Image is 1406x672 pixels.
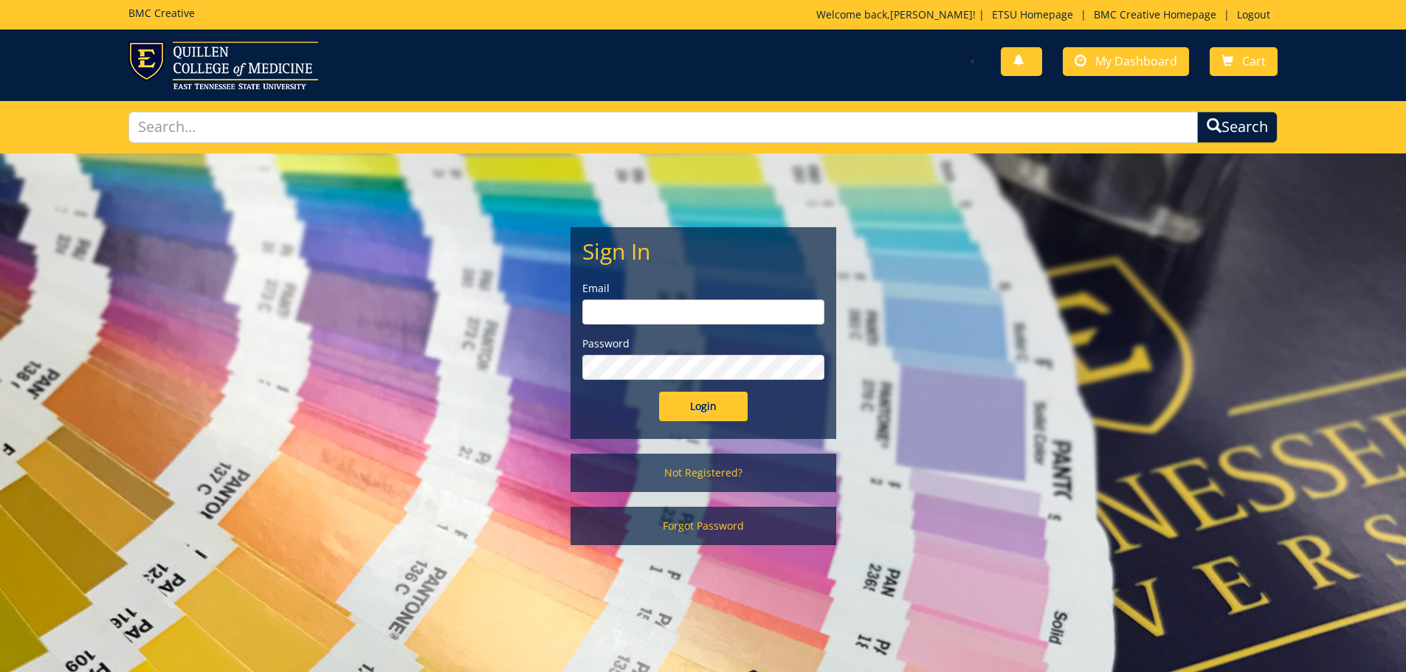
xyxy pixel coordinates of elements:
[582,239,824,263] h2: Sign In
[985,7,1081,21] a: ETSU Homepage
[1063,47,1189,76] a: My Dashboard
[1095,53,1177,69] span: My Dashboard
[571,454,836,492] a: Not Registered?
[1210,47,1278,76] a: Cart
[582,336,824,351] label: Password
[128,41,318,89] img: ETSU logo
[659,392,748,421] input: Login
[128,7,195,18] h5: BMC Creative
[128,111,1199,143] input: Search...
[1230,7,1278,21] a: Logout
[890,7,973,21] a: [PERSON_NAME]
[1197,111,1278,143] button: Search
[582,281,824,296] label: Email
[1086,7,1224,21] a: BMC Creative Homepage
[571,507,836,545] a: Forgot Password
[816,7,1278,22] p: Welcome back, ! | | |
[1242,53,1266,69] span: Cart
